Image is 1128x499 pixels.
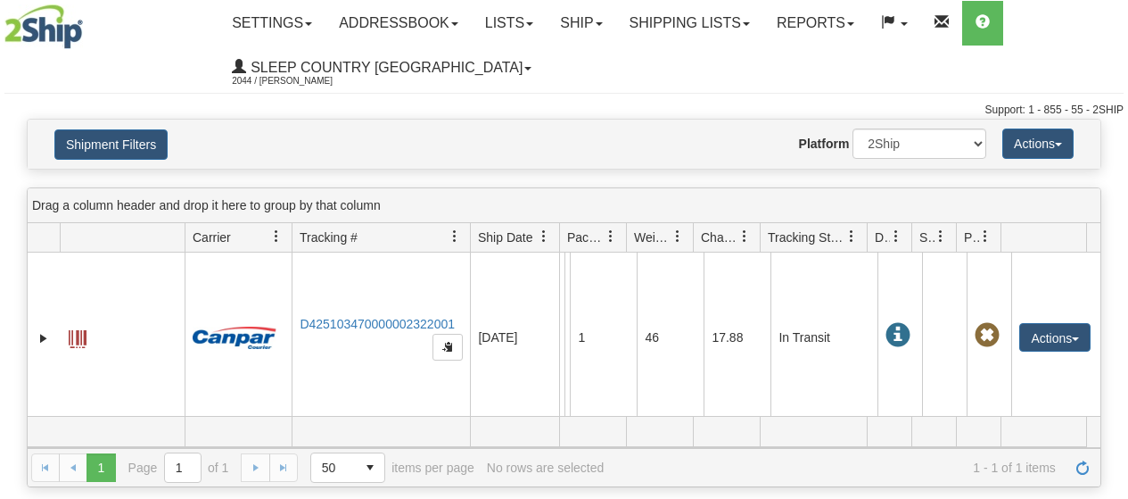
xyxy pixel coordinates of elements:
a: Addressbook [325,1,472,46]
span: 2044 / [PERSON_NAME] [232,72,366,90]
iframe: chat widget [1087,158,1126,340]
a: Shipping lists [616,1,763,46]
a: Ship [547,1,615,46]
span: Tracking # [300,229,358,246]
span: items per page [310,453,474,483]
span: 1 - 1 of 1 items [616,461,1056,475]
span: In Transit [885,323,910,348]
td: 17.88 [704,253,770,422]
span: Pickup Status [964,229,979,246]
img: logo2044.jpg [4,4,83,49]
input: Page 1 [165,453,201,482]
span: Page of 1 [128,453,229,483]
td: [PERSON_NAME] CA ON WATERLOO N2J 0B7 [564,253,570,422]
a: Packages filter column settings [596,221,626,252]
a: Pickup Status filter column settings [970,221,1000,252]
a: Shipment Issues filter column settings [926,221,956,252]
div: grid grouping header [28,188,1100,223]
td: In Transit [770,253,877,422]
button: Actions [1002,129,1074,159]
span: Carrier [193,229,231,246]
a: Lists [472,1,547,46]
span: Page 1 [86,453,115,482]
a: Weight filter column settings [663,221,693,252]
span: Tracking Status [768,229,845,246]
td: 46 [637,253,704,422]
button: Actions [1019,323,1091,352]
span: Delivery Status [875,229,890,246]
a: Expand [35,329,53,347]
td: [DATE] [470,253,559,422]
a: Tracking Status filter column settings [836,221,867,252]
label: Platform [799,135,850,153]
span: Charge [701,229,738,246]
img: 14 - Canpar [193,327,276,349]
span: Packages [567,229,605,246]
a: Ship Date filter column settings [529,221,559,252]
span: Shipment Issues [919,229,935,246]
a: Delivery Status filter column settings [881,221,911,252]
td: Sleep Country [GEOGRAPHIC_DATA] integrate2oracle [GEOGRAPHIC_DATA] ON [GEOGRAPHIC_DATA] 0A1 [559,253,564,422]
span: Pickup Not Assigned [975,323,1000,348]
td: 1 [570,253,637,422]
span: select [356,453,384,482]
a: Refresh [1068,453,1097,482]
a: Settings [218,1,325,46]
span: Ship Date [478,229,532,246]
a: Charge filter column settings [729,221,760,252]
a: D425103470000002322001 [300,317,455,331]
a: Reports [763,1,868,46]
a: Tracking # filter column settings [440,221,470,252]
a: Sleep Country [GEOGRAPHIC_DATA] 2044 / [PERSON_NAME] [218,46,545,90]
div: Support: 1 - 855 - 55 - 2SHIP [4,103,1124,118]
span: Weight [634,229,671,246]
div: No rows are selected [487,461,605,475]
span: Page sizes drop down [310,453,385,483]
a: Carrier filter column settings [261,221,292,252]
button: Shipment Filters [54,129,168,160]
a: Label [69,322,86,351]
span: 50 [322,459,345,477]
span: Sleep Country [GEOGRAPHIC_DATA] [246,60,523,75]
button: Copy to clipboard [432,334,463,361]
